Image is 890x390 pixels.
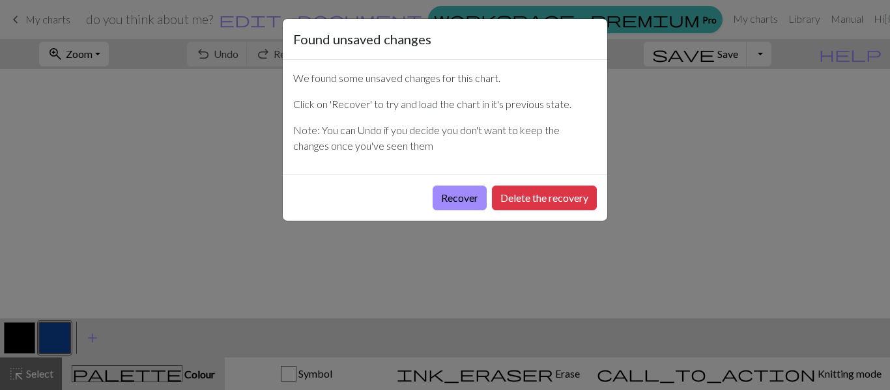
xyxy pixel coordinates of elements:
[293,70,597,86] p: We found some unsaved changes for this chart.
[492,186,597,210] button: Delete the recovery
[293,122,597,154] p: Note: You can Undo if you decide you don't want to keep the changes once you've seen them
[433,186,487,210] button: Recover
[293,29,431,49] h5: Found unsaved changes
[293,96,597,112] p: Click on 'Recover' to try and load the chart in it's previous state.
